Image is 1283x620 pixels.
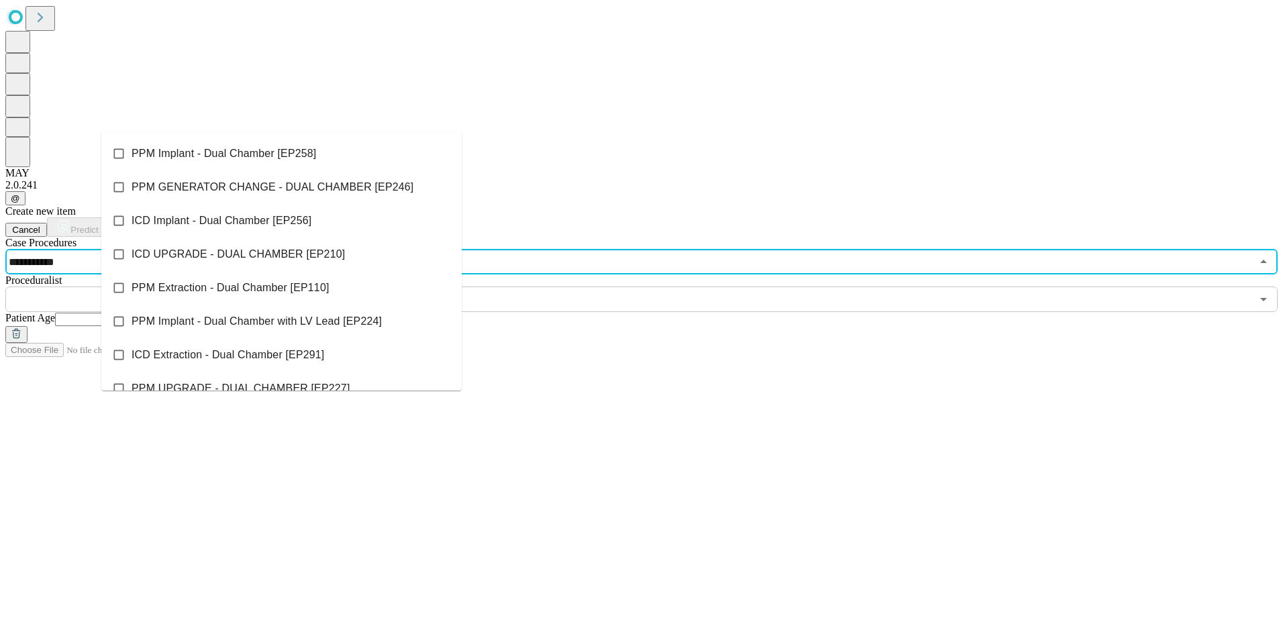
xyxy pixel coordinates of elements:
[47,217,109,237] button: Predict
[5,191,25,205] button: @
[5,167,1278,179] div: MAY
[11,193,20,203] span: @
[5,223,47,237] button: Cancel
[1254,290,1273,309] button: Open
[132,313,382,329] span: PPM Implant - Dual Chamber with LV Lead [EP224]
[5,274,62,286] span: Proceduralist
[132,146,316,162] span: PPM Implant - Dual Chamber [EP258]
[70,225,98,235] span: Predict
[132,213,311,229] span: ICD Implant - Dual Chamber [EP256]
[5,205,76,217] span: Create new item
[12,225,40,235] span: Cancel
[132,280,329,296] span: PPM Extraction - Dual Chamber [EP110]
[132,246,345,262] span: ICD UPGRADE - DUAL CHAMBER [EP210]
[132,347,324,363] span: ICD Extraction - Dual Chamber [EP291]
[5,179,1278,191] div: 2.0.241
[5,237,76,248] span: Scheduled Procedure
[1254,252,1273,271] button: Close
[132,179,413,195] span: PPM GENERATOR CHANGE - DUAL CHAMBER [EP246]
[5,312,55,323] span: Patient Age
[132,380,350,397] span: PPM UPGRADE - DUAL CHAMBER [EP227]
